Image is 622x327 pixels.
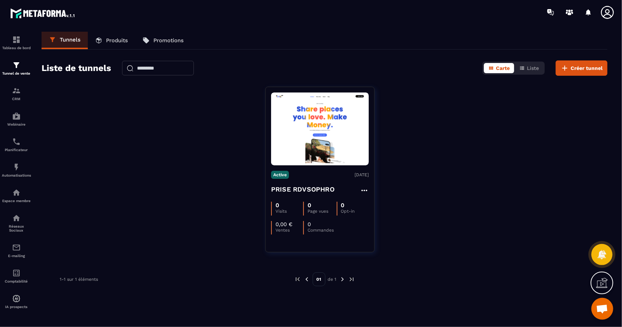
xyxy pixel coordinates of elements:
button: Liste [515,63,543,73]
a: formationformationTableau de bord [2,30,31,55]
img: email [12,243,21,252]
a: emailemailE-mailing [2,238,31,263]
img: prev [304,276,310,283]
img: next [348,276,355,283]
p: Planificateur [2,148,31,152]
p: 0,00 € [275,221,293,228]
p: Active [271,171,289,179]
img: accountant [12,269,21,277]
p: Promotions [153,37,184,44]
p: Produits [106,37,128,44]
span: Liste [527,65,539,71]
p: 0 [308,221,311,228]
a: schedulerschedulerPlanificateur [2,132,31,157]
p: 01 [313,272,325,286]
p: Réseaux Sociaux [2,224,31,232]
h4: PRISE RDVSOPHRO [271,184,335,194]
a: Tunnels [42,32,88,49]
p: Visits [275,209,303,214]
a: social-networksocial-networkRéseaux Sociaux [2,208,31,238]
a: automationsautomationsEspace membre [2,183,31,208]
p: 1-1 sur 1 éléments [60,277,98,282]
img: logo [10,7,76,20]
a: Promotions [135,32,191,49]
p: IA prospects [2,305,31,309]
p: Ventes [275,228,303,233]
img: automations [12,294,21,303]
p: 0 [341,202,345,209]
p: Automatisations [2,173,31,177]
a: accountantaccountantComptabilité [2,263,31,289]
a: Ouvrir le chat [591,298,613,320]
img: prev [294,276,301,283]
img: social-network [12,214,21,222]
p: Tunnels [60,36,81,43]
img: formation [12,86,21,95]
p: de 1 [328,276,337,282]
a: automationsautomationsWebinaire [2,106,31,132]
p: 0 [308,202,311,209]
p: Opt-in [341,209,369,214]
p: Tunnel de vente [2,71,31,75]
a: Produits [88,32,135,49]
img: image [271,95,369,163]
a: formationformationCRM [2,81,31,106]
img: formation [12,61,21,70]
p: Webinaire [2,122,31,126]
a: automationsautomationsAutomatisations [2,157,31,183]
img: automations [12,112,21,121]
button: Créer tunnel [556,60,607,76]
p: CRM [2,97,31,101]
p: E-mailing [2,254,31,258]
p: Commandes [308,228,335,233]
p: Espace membre [2,199,31,203]
img: formation [12,35,21,44]
img: automations [12,188,21,197]
img: scheduler [12,137,21,146]
p: [DATE] [355,172,369,177]
p: Tableau de bord [2,46,31,50]
a: formationformationTunnel de vente [2,55,31,81]
img: next [339,276,346,283]
span: Créer tunnel [571,64,603,72]
p: Page vues [308,209,336,214]
p: 0 [275,202,279,209]
button: Carte [484,63,514,73]
img: automations [12,163,21,172]
p: Comptabilité [2,279,31,283]
span: Carte [496,65,510,71]
h2: Liste de tunnels [42,61,111,75]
